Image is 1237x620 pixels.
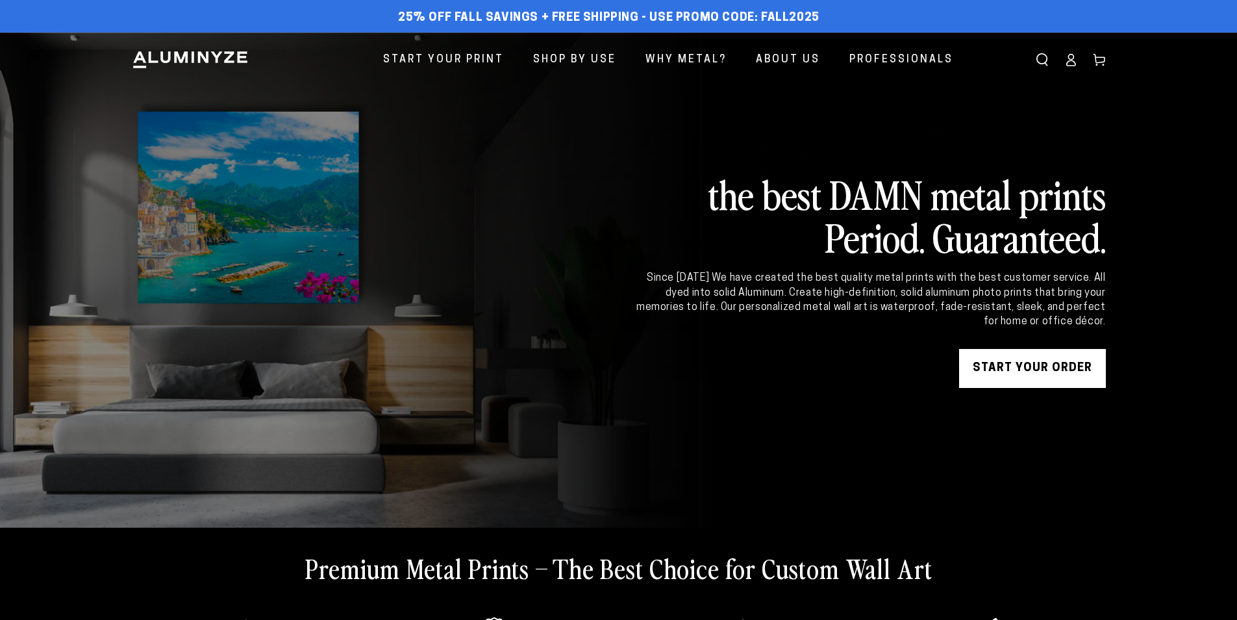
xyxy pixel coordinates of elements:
[634,172,1106,258] h2: the best DAMN metal prints Period. Guaranteed.
[840,43,963,77] a: Professionals
[959,349,1106,388] a: START YOUR Order
[305,551,932,585] h2: Premium Metal Prints – The Best Choice for Custom Wall Art
[523,43,626,77] a: Shop By Use
[398,11,819,25] span: 25% off FALL Savings + Free Shipping - Use Promo Code: FALL2025
[383,51,504,70] span: Start Your Print
[373,43,514,77] a: Start Your Print
[132,50,249,70] img: Aluminyze
[634,271,1106,329] div: Since [DATE] We have created the best quality metal prints with the best customer service. All dy...
[746,43,830,77] a: About Us
[849,51,953,70] span: Professionals
[756,51,820,70] span: About Us
[636,43,736,77] a: Why Metal?
[1028,45,1056,74] summary: Search our site
[533,51,616,70] span: Shop By Use
[645,51,727,70] span: Why Metal?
